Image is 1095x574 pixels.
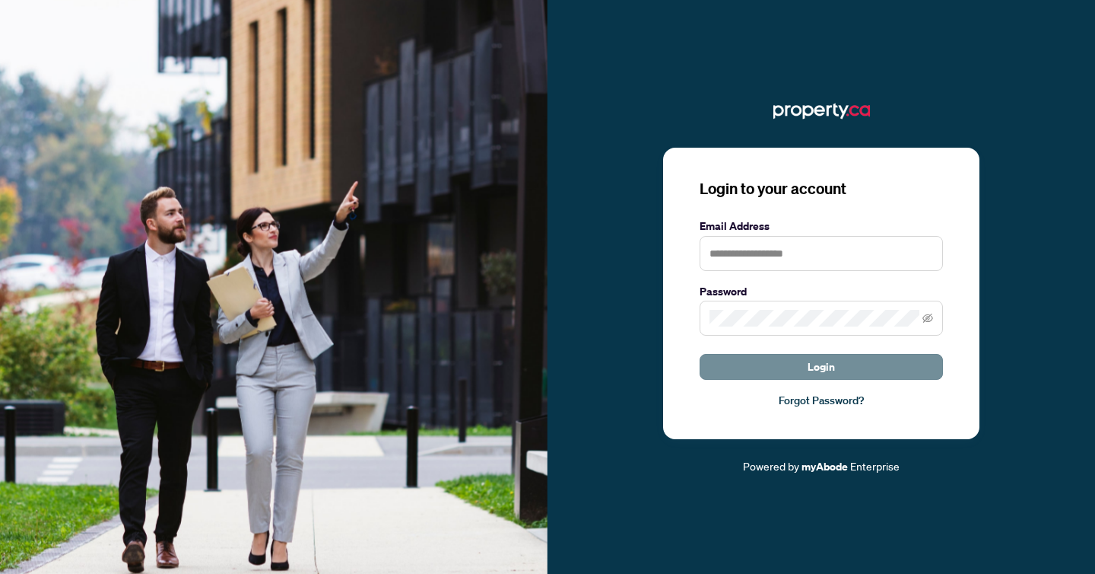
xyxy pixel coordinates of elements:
a: myAbode [801,458,848,475]
span: Enterprise [850,459,900,473]
img: ma-logo [773,99,870,123]
span: Powered by [743,459,799,473]
h3: Login to your account [700,178,943,199]
span: Login [808,355,835,379]
label: Password [700,283,943,300]
a: Forgot Password? [700,392,943,409]
button: Login [700,354,943,380]
span: eye-invisible [922,313,933,324]
label: Email Address [700,218,943,234]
